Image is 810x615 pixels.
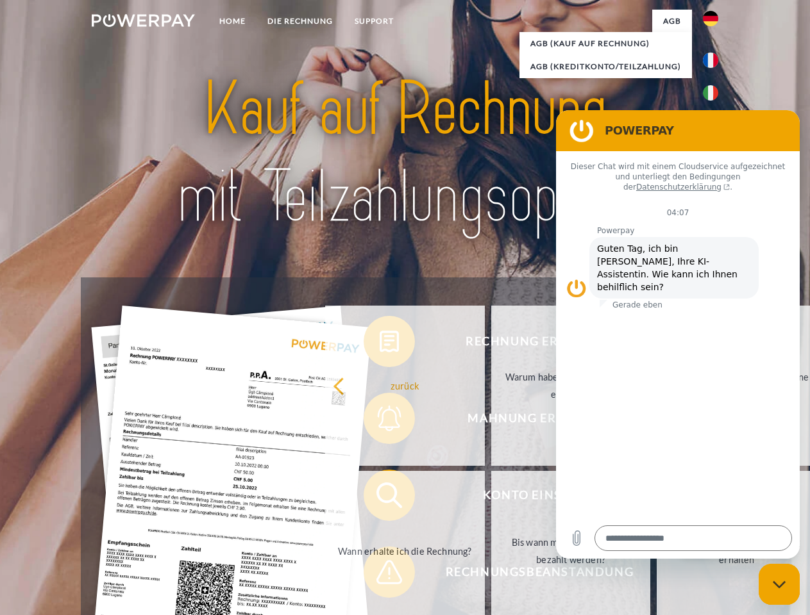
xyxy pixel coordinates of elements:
a: AGB (Kreditkonto/Teilzahlung) [519,55,692,78]
div: Warum habe ich eine Rechnung erhalten? [499,368,643,403]
a: Home [208,10,257,33]
div: zurück [333,377,477,394]
a: agb [652,10,692,33]
img: title-powerpay_de.svg [122,61,688,245]
img: logo-powerpay-white.svg [92,14,195,27]
div: Wann erhalte ich die Rechnung? [333,542,477,559]
img: de [703,11,718,26]
iframe: Messaging-Fenster [556,110,800,559]
a: SUPPORT [344,10,405,33]
img: it [703,85,718,101]
img: fr [703,53,718,68]
div: Bis wann muss die Rechnung bezahlt werden? [499,534,643,568]
a: AGB (Kauf auf Rechnung) [519,32,692,55]
a: DIE RECHNUNG [257,10,344,33]
iframe: Schaltfläche zum Öffnen des Messaging-Fensters; Konversation läuft [759,564,800,605]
